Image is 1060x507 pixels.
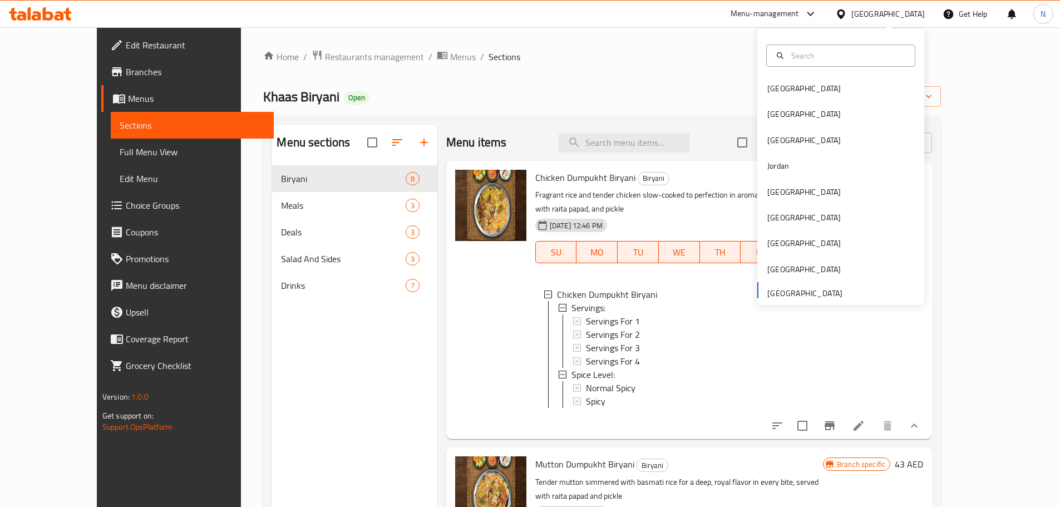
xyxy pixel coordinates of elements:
a: Support.OpsPlatform [102,420,173,434]
span: 3 [406,227,419,238]
div: [GEOGRAPHIC_DATA] [767,263,841,275]
span: TH [704,244,737,260]
a: Sections [111,112,274,139]
span: Select section [731,131,754,154]
div: Biryani [638,172,669,185]
span: Biryani [637,459,668,472]
button: sort-choices [764,412,791,439]
div: items [406,172,420,185]
span: Menus [450,50,476,63]
span: Chicken Dumpukht Biryani [535,169,635,186]
span: Khaas Biryani [263,84,339,109]
div: Biryani8 [272,165,437,192]
div: items [406,279,420,292]
a: Choice Groups [101,192,274,219]
span: Biryani [638,172,669,185]
span: Deals [281,225,405,239]
span: Grocery Checklist [126,359,265,372]
span: N [1041,8,1046,20]
span: Servings For 3 [586,341,640,355]
span: Sort sections [384,129,411,156]
a: Coupons [101,219,274,245]
span: Drinks [281,279,405,292]
div: Salad And Sides3 [272,245,437,272]
a: Restaurants management [312,50,424,64]
span: Upsell [126,306,265,319]
a: Grocery Checklist [101,352,274,379]
button: SU [535,241,577,263]
div: [GEOGRAPHIC_DATA] [767,82,841,95]
span: 3 [406,254,419,264]
a: Edit menu item [852,419,865,432]
span: Mutton Dumpukht Biryani [535,456,634,472]
span: 3 [406,200,419,211]
span: Sections [489,50,520,63]
div: Jordan [767,160,789,172]
button: TU [618,241,659,263]
a: Edit Restaurant [101,32,274,58]
span: Biryani [281,172,405,185]
a: Menu disclaimer [101,272,274,299]
a: Promotions [101,245,274,272]
span: Branches [126,65,265,78]
span: 7 [406,280,419,291]
button: FR [741,241,782,263]
img: Chicken Dumpukht Biryani [455,170,526,241]
span: Select all sections [361,131,384,154]
div: Deals3 [272,219,437,245]
span: Edit Menu [120,172,265,185]
span: Coverage Report [126,332,265,346]
span: 1.0.0 [131,390,149,404]
span: Select to update [791,414,814,437]
span: Normal Spicy [586,381,635,395]
span: Sections [120,119,265,132]
span: Edit Restaurant [126,38,265,52]
div: Open [344,91,369,105]
span: Servings For 2 [586,328,640,341]
a: Coverage Report [101,326,274,352]
nav: breadcrumb [263,50,941,64]
a: Menus [437,50,476,64]
div: items [406,199,420,212]
span: Servings For 1 [586,314,640,328]
span: Servings For 4 [586,355,640,368]
div: Meals3 [272,192,437,219]
span: Open [344,93,369,102]
span: Salad And Sides [281,252,405,265]
span: Menus [128,92,265,105]
a: Branches [101,58,274,85]
div: [GEOGRAPHIC_DATA] [767,211,841,224]
span: Restaurants management [325,50,424,63]
button: MO [576,241,618,263]
button: Add section [411,129,437,156]
span: TU [622,244,654,260]
div: [GEOGRAPHIC_DATA] [767,237,841,249]
span: Coupons [126,225,265,239]
span: SU [540,244,573,260]
button: TH [700,241,741,263]
span: MO [581,244,613,260]
h2: Menu items [446,134,507,151]
span: Chicken Dumpukht Biryani [557,288,657,301]
span: Spice Level: [571,368,615,381]
span: FR [745,244,777,260]
button: Add [754,134,790,151]
nav: Menu sections [272,161,437,303]
h6: 43 AED [895,456,923,472]
li: / [480,50,484,63]
span: Meals [281,199,405,212]
a: Menus [101,85,274,112]
a: Edit Menu [111,165,274,192]
div: [GEOGRAPHIC_DATA] [767,108,841,120]
h2: Menu sections [277,134,350,151]
input: search [559,133,690,152]
li: / [428,50,432,63]
button: WE [659,241,700,263]
p: Fragrant rice and tender chicken slow-cooked to perfection in aromatic spices, served with raita ... [535,188,823,216]
div: Menu-management [731,7,799,21]
span: Add item [754,134,790,151]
